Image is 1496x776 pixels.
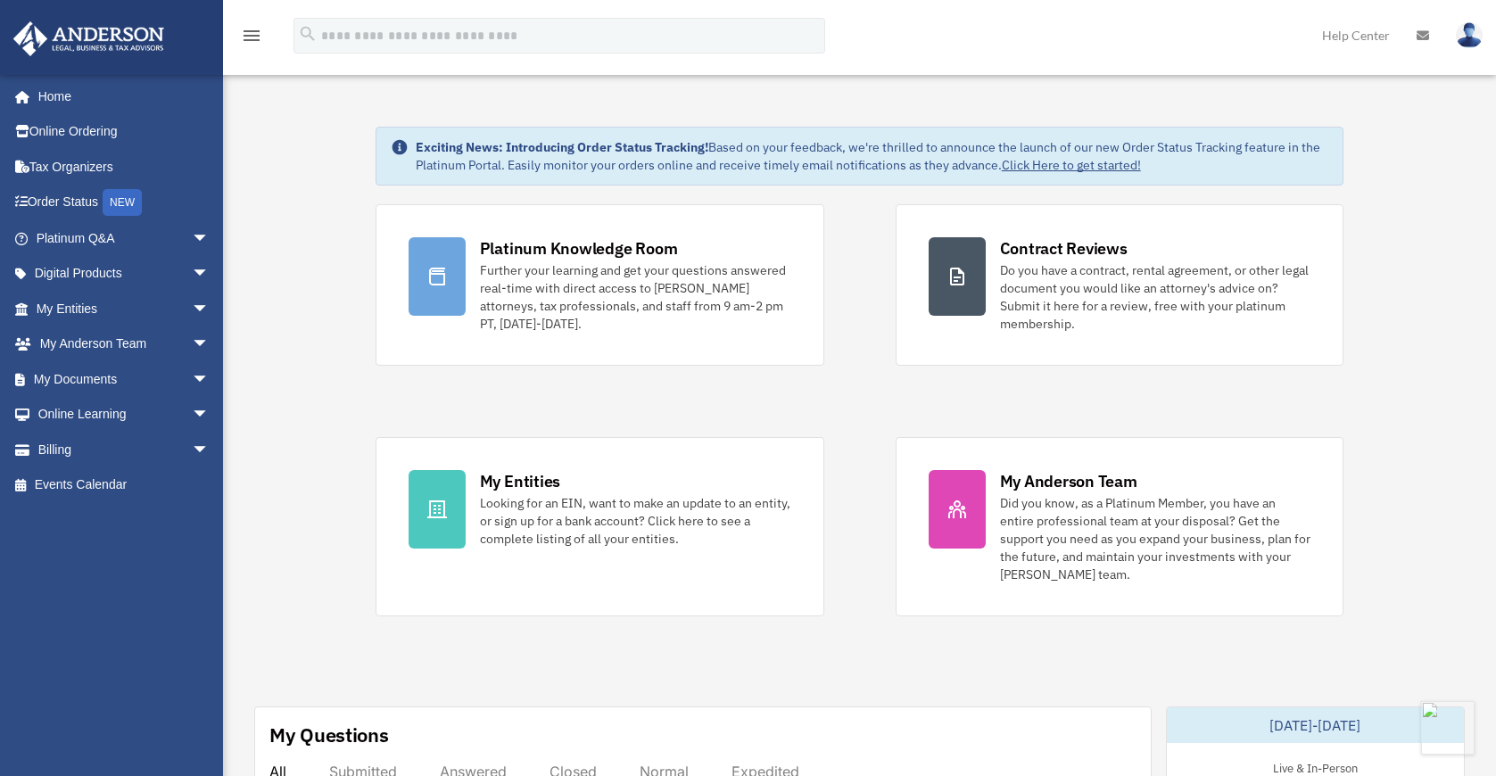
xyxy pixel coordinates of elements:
[12,361,236,397] a: My Documentsarrow_drop_down
[480,261,791,333] div: Further your learning and get your questions answered real-time with direct access to [PERSON_NAM...
[1000,237,1128,260] div: Contract Reviews
[192,361,227,398] span: arrow_drop_down
[480,470,560,492] div: My Entities
[1002,157,1141,173] a: Click Here to get started!
[8,21,169,56] img: Anderson Advisors Platinum Portal
[1000,261,1311,333] div: Do you have a contract, rental agreement, or other legal document you would like an attorney's ad...
[241,31,262,46] a: menu
[192,291,227,327] span: arrow_drop_down
[12,326,236,362] a: My Anderson Teamarrow_drop_down
[416,139,708,155] strong: Exciting News: Introducing Order Status Tracking!
[103,189,142,216] div: NEW
[192,220,227,257] span: arrow_drop_down
[12,432,236,467] a: Billingarrow_drop_down
[1000,470,1137,492] div: My Anderson Team
[12,78,227,114] a: Home
[269,722,389,748] div: My Questions
[376,204,824,366] a: Platinum Knowledge Room Further your learning and get your questions answered real-time with dire...
[12,149,236,185] a: Tax Organizers
[192,256,227,293] span: arrow_drop_down
[376,437,824,616] a: My Entities Looking for an EIN, want to make an update to an entity, or sign up for a bank accoun...
[12,291,236,326] a: My Entitiesarrow_drop_down
[12,114,236,150] a: Online Ordering
[480,494,791,548] div: Looking for an EIN, want to make an update to an entity, or sign up for a bank account? Click her...
[12,185,236,221] a: Order StatusNEW
[298,24,318,44] i: search
[1259,757,1372,776] div: Live & In-Person
[1456,22,1483,48] img: User Pic
[12,256,236,292] a: Digital Productsarrow_drop_down
[480,237,678,260] div: Platinum Knowledge Room
[12,397,236,433] a: Online Learningarrow_drop_down
[1167,707,1464,743] div: [DATE]-[DATE]
[192,326,227,363] span: arrow_drop_down
[12,467,236,503] a: Events Calendar
[416,138,1329,174] div: Based on your feedback, we're thrilled to announce the launch of our new Order Status Tracking fe...
[896,437,1344,616] a: My Anderson Team Did you know, as a Platinum Member, you have an entire professional team at your...
[192,432,227,468] span: arrow_drop_down
[1000,494,1311,583] div: Did you know, as a Platinum Member, you have an entire professional team at your disposal? Get th...
[12,220,236,256] a: Platinum Q&Aarrow_drop_down
[896,204,1344,366] a: Contract Reviews Do you have a contract, rental agreement, or other legal document you would like...
[241,25,262,46] i: menu
[192,397,227,433] span: arrow_drop_down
